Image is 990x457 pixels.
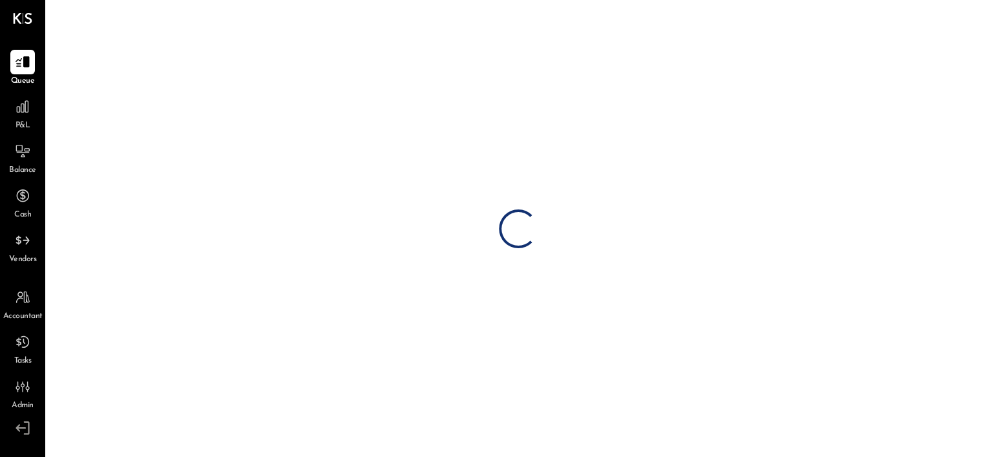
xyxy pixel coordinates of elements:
[14,209,31,221] span: Cash
[1,285,45,323] a: Accountant
[1,330,45,367] a: Tasks
[1,94,45,132] a: P&L
[14,356,32,367] span: Tasks
[1,50,45,87] a: Queue
[1,139,45,176] a: Balance
[9,165,36,176] span: Balance
[9,254,37,266] span: Vendors
[11,76,35,87] span: Queue
[1,228,45,266] a: Vendors
[16,120,30,132] span: P&L
[3,311,43,323] span: Accountant
[1,374,45,412] a: Admin
[12,400,34,412] span: Admin
[1,184,45,221] a: Cash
